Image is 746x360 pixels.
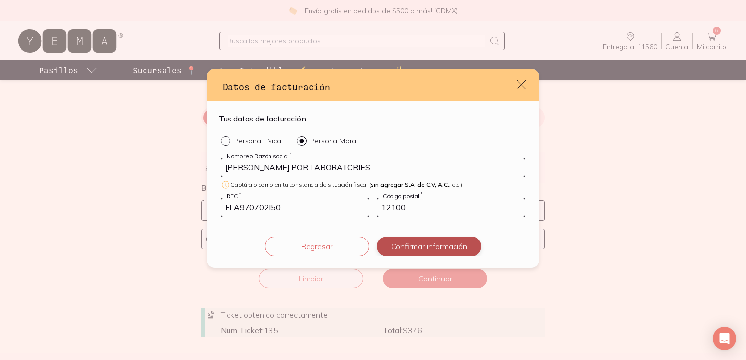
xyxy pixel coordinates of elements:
[224,152,294,160] label: Nombre o Razón social
[377,237,481,256] button: Confirmar información
[311,137,358,145] p: Persona Moral
[371,181,451,188] span: sin agregar S.A. de C.V, A.C.,
[224,192,244,200] label: RFC
[265,237,369,256] button: Regresar
[713,327,736,350] div: Open Intercom Messenger
[207,69,539,268] div: default
[219,113,306,124] h4: Tus datos de facturación
[230,181,462,188] span: Captúralo como en tu constancia de situación fiscal ( etc.)
[223,80,516,93] h3: Datos de facturación
[234,137,281,145] p: Persona Física
[380,192,425,200] label: Código postal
